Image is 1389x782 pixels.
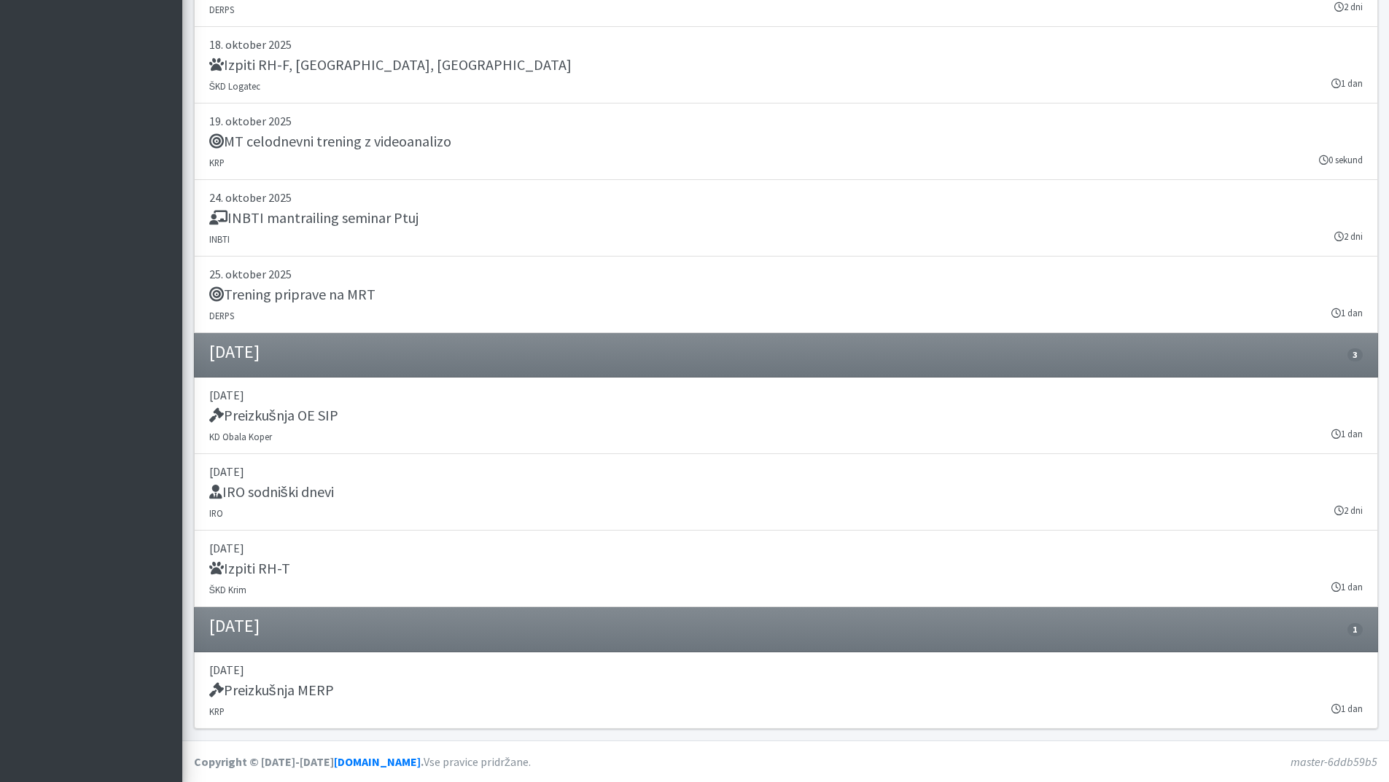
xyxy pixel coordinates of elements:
[194,531,1378,607] a: [DATE] Izpiti RH-T ŠKD Krim 1 dan
[194,754,424,769] strong: Copyright © [DATE]-[DATE] .
[209,209,419,227] h5: INBTI mantrailing seminar Ptuj
[1334,230,1363,243] small: 2 dni
[209,705,225,717] small: KRP
[1347,348,1362,361] span: 3
[209,507,223,519] small: IRO
[334,754,421,769] a: [DOMAIN_NAME]
[209,265,1363,283] p: 25. oktober 2025
[209,483,334,501] h5: IRO sodniški dnevi
[209,80,261,92] small: ŠKD Logatec
[209,157,225,168] small: KRP
[209,342,260,363] h4: [DATE]
[194,103,1378,180] a: 19. oktober 2025 MT celodnevni trening z videoanalizo KRP 0 sekund
[194,257,1378,333] a: 25. oktober 2025 Trening priprave na MRT DERPS 1 dan
[194,180,1378,257] a: 24. oktober 2025 INBTI mantrailing seminar Ptuj INBTI 2 dni
[209,681,334,699] h5: Preizkušnja MERP
[209,189,1363,206] p: 24. oktober 2025
[1291,754,1377,769] em: master-6ddb59b5
[209,233,230,245] small: INBTI
[209,112,1363,130] p: 19. oktober 2025
[209,661,1363,679] p: [DATE]
[1331,306,1363,320] small: 1 dan
[209,539,1363,557] p: [DATE]
[209,36,1363,53] p: 18. oktober 2025
[209,56,572,74] h5: Izpiti RH-F, [GEOGRAPHIC_DATA], [GEOGRAPHIC_DATA]
[194,27,1378,103] a: 18. oktober 2025 Izpiti RH-F, [GEOGRAPHIC_DATA], [GEOGRAPHIC_DATA] ŠKD Logatec 1 dan
[209,4,234,15] small: DERPS
[1331,702,1363,716] small: 1 dan
[209,431,272,442] small: KD Obala Koper
[1331,77,1363,90] small: 1 dan
[209,133,451,150] h5: MT celodnevni trening z videoanalizo
[1334,504,1363,517] small: 2 dni
[194,652,1378,729] a: [DATE] Preizkušnja MERP KRP 1 dan
[1331,580,1363,594] small: 1 dan
[209,560,290,577] h5: Izpiti RH-T
[209,616,260,637] h4: [DATE]
[1347,623,1362,636] span: 1
[209,463,1363,480] p: [DATE]
[209,584,247,595] small: ŠKD Krim
[209,386,1363,404] p: [DATE]
[209,310,234,321] small: DERPS
[194,454,1378,531] a: [DATE] IRO sodniški dnevi IRO 2 dni
[1331,427,1363,441] small: 1 dan
[182,740,1389,782] footer: Vse pravice pridržane.
[1319,153,1363,167] small: 0 sekund
[194,378,1378,454] a: [DATE] Preizkušnja OE SIP KD Obala Koper 1 dan
[209,407,338,424] h5: Preizkušnja OE SIP
[209,286,376,303] h5: Trening priprave na MRT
